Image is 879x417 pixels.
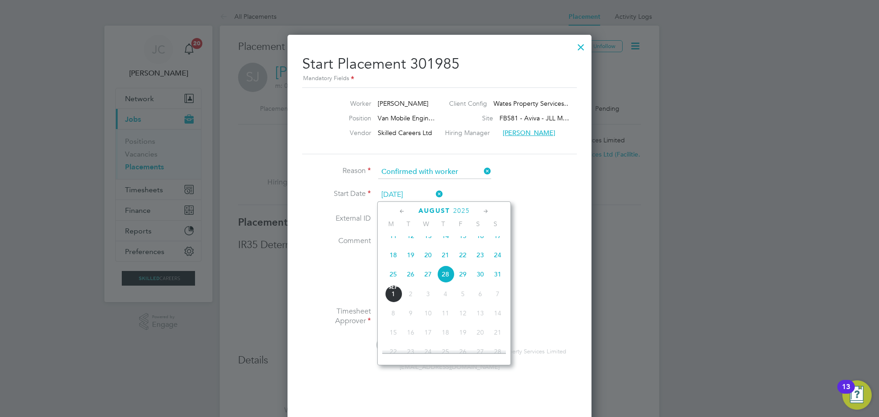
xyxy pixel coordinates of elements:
span: Wates Property Services… [494,99,570,108]
span: 12 [454,304,472,322]
button: Open Resource Center, 13 new notifications [842,380,872,410]
span: S [487,220,504,228]
label: Site [456,114,493,122]
span: August [418,207,450,215]
span: 20 [419,246,437,264]
span: 3 [419,285,437,303]
span: 4 [437,285,454,303]
span: [EMAIL_ADDRESS][DOMAIN_NAME] [400,363,499,371]
span: 17 [489,227,506,244]
span: 5 [454,285,472,303]
span: 1 [385,285,402,303]
span: Wates Property Services Limited [482,347,566,355]
span: 23 [472,246,489,264]
span: 24 [489,246,506,264]
label: Start Date [302,189,371,199]
span: 27 [419,265,437,283]
span: 11 [437,304,454,322]
span: FB581 - Aviva - JLL M… [499,114,569,122]
span: 26 [402,265,419,283]
span: 20 [472,324,489,341]
span: [PERSON_NAME] [378,99,429,108]
span: 9 [402,304,419,322]
span: 26 [454,343,472,360]
span: 10 [419,304,437,322]
span: 17 [419,324,437,341]
span: 15 [454,227,472,244]
label: Client Config [449,99,487,108]
label: External ID [302,214,371,223]
span: 12 [402,227,419,244]
label: Timesheet Approver [302,307,371,326]
span: 11 [385,227,402,244]
span: 2025 [453,207,470,215]
span: 13 [472,304,489,322]
span: W [417,220,434,228]
span: 21 [437,246,454,264]
span: 16 [402,324,419,341]
span: 28 [489,343,506,360]
span: 14 [437,227,454,244]
span: 30 [472,265,489,283]
span: T [434,220,452,228]
span: 6 [472,285,489,303]
label: Reason [302,166,371,176]
span: M [382,220,400,228]
span: 28 [437,265,454,283]
span: 18 [385,246,402,264]
span: Van Mobile Engin… [378,114,435,122]
span: F [452,220,469,228]
div: Mandatory Fields [302,74,577,84]
label: Comment [302,236,371,246]
label: Worker [321,99,371,108]
span: 24 [419,343,437,360]
span: 22 [385,343,402,360]
span: Skilled Careers Ltd [378,129,432,137]
span: 14 [489,304,506,322]
label: Position [321,114,371,122]
span: 8 [385,304,402,322]
span: 21 [489,324,506,341]
span: 2 [402,285,419,303]
input: Select one [378,188,443,202]
span: 19 [454,324,472,341]
label: Hiring Manager [445,129,496,137]
span: T [400,220,417,228]
span: 15 [385,324,402,341]
span: 23 [402,343,419,360]
span: 27 [472,343,489,360]
h2: Start Placement 301985 [302,48,577,84]
span: 22 [454,246,472,264]
span: S [469,220,487,228]
span: 13 [419,227,437,244]
span: TO [376,337,392,353]
span: 29 [454,265,472,283]
span: Sep [385,285,402,290]
input: Select one [378,165,491,179]
span: [PERSON_NAME] [503,129,555,137]
div: 13 [842,387,850,399]
span: 18 [437,324,454,341]
span: 31 [489,265,506,283]
span: 25 [385,265,402,283]
span: 19 [402,246,419,264]
span: 7 [489,285,506,303]
span: 25 [437,343,454,360]
label: Vendor [321,129,371,137]
span: 16 [472,227,489,244]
